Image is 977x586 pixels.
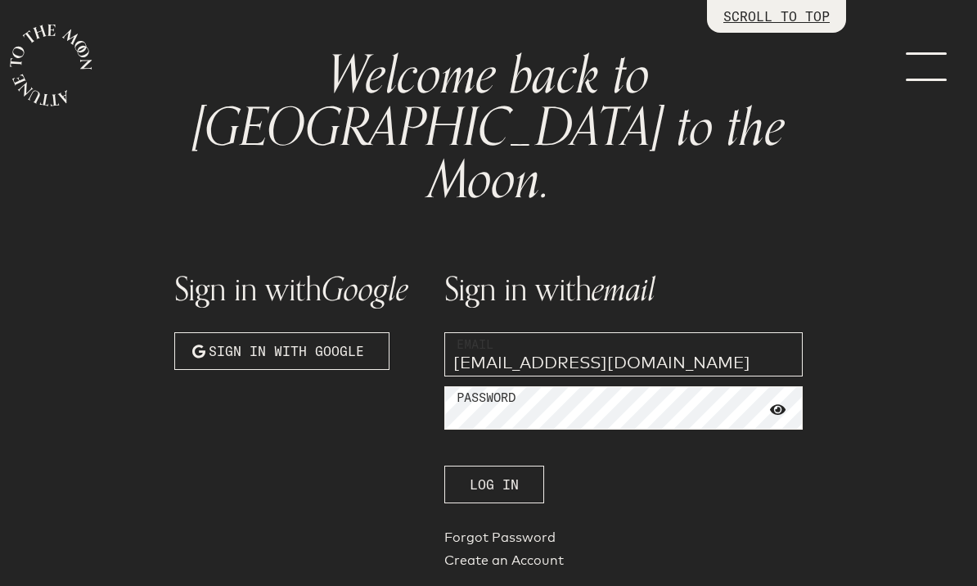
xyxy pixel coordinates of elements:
span: Google [322,263,408,317]
label: Email [457,336,493,354]
a: Create an Account [444,552,803,575]
h1: Sign in with [174,273,425,306]
p: SCROLL TO TOP [723,7,830,26]
label: Password [457,389,516,408]
h1: Welcome back to [GEOGRAPHIC_DATA] to the Moon. [187,50,790,207]
span: Sign in with Google [209,341,364,361]
h1: Sign in with [444,273,803,306]
span: Log In [470,475,519,494]
button: Log In [444,466,544,503]
button: Sign in with Google [174,332,389,370]
a: Forgot Password [444,530,803,552]
input: YOUR EMAIL [444,332,803,376]
span: email [592,263,655,317]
